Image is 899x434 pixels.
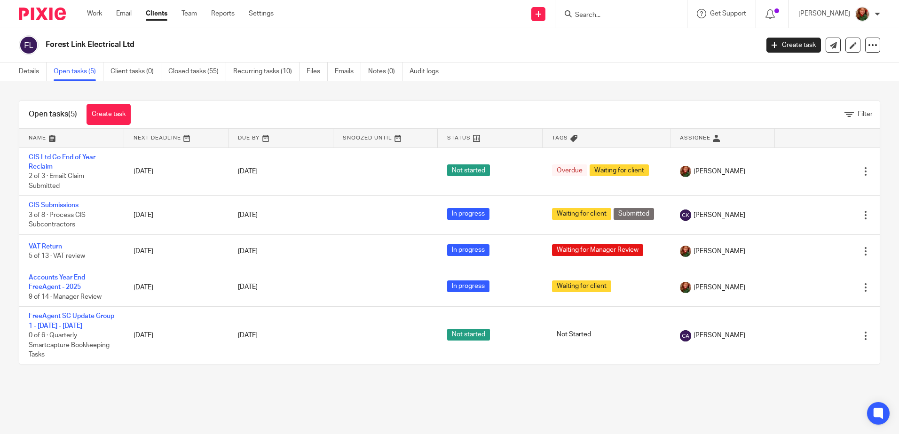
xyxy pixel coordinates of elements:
span: Filter [858,111,873,117]
span: 9 of 14 · Manager Review [29,294,102,300]
h1: Open tasks [29,109,77,119]
td: [DATE] [124,307,229,364]
span: Not started [447,329,490,341]
span: In progress [447,244,489,256]
span: [DATE] [238,168,258,175]
a: Team [181,9,197,18]
span: In progress [447,208,489,220]
img: sallycropped.JPG [680,282,691,293]
a: Reports [211,9,235,18]
a: Closed tasks (55) [168,62,226,81]
a: Settings [249,9,274,18]
span: Tags [552,135,568,140]
img: svg%3E [680,209,691,221]
a: Details [19,62,47,81]
span: 3 of 8 · Process CIS Subcontractors [29,212,86,228]
a: Create task [766,38,821,53]
span: [DATE] [238,212,258,218]
span: Not Started [552,329,596,341]
span: Get Support [710,10,746,17]
span: Snoozed Until [343,135,392,140]
span: Not started [447,164,490,176]
a: Recurring tasks (10) [233,62,300,81]
img: sallycropped.JPG [855,7,870,22]
p: [PERSON_NAME] [798,9,850,18]
span: Waiting for client [590,164,649,176]
span: 5 of 13 · VAT review [29,253,85,259]
span: [PERSON_NAME] [694,283,745,292]
a: Audit logs [410,62,446,81]
span: [PERSON_NAME] [694,167,745,176]
img: svg%3E [680,330,691,341]
a: FreeAgent SC Update Group 1 - [DATE] - [DATE] [29,313,114,329]
span: 2 of 3 · Email: Claim Submitted [29,173,84,189]
span: Waiting for Manager Review [552,244,643,256]
a: Client tasks (0) [110,62,161,81]
td: [DATE] [124,268,229,307]
img: sallycropped.JPG [680,166,691,177]
span: [PERSON_NAME] [694,210,745,220]
span: 0 of 6 · Quarterly Smartcapture Bookkeeping Tasks [29,332,110,358]
a: Files [307,62,328,81]
span: [PERSON_NAME] [694,331,745,340]
span: Waiting for client [552,208,611,220]
td: [DATE] [124,147,229,196]
a: Email [116,9,132,18]
span: [DATE] [238,284,258,291]
span: Submitted [614,208,654,220]
span: [DATE] [238,332,258,339]
td: [DATE] [124,196,229,234]
span: (5) [68,110,77,118]
img: sallycropped.JPG [680,246,691,257]
a: Work [87,9,102,18]
span: Waiting for client [552,280,611,292]
img: Pixie [19,8,66,20]
a: Create task [87,104,131,125]
span: Status [447,135,471,140]
a: Notes (0) [368,62,402,81]
a: Emails [335,62,361,81]
a: VAT Return [29,243,62,250]
a: CIS Submissions [29,202,79,209]
span: [PERSON_NAME] [694,247,745,256]
td: [DATE] [124,234,229,268]
a: Open tasks (5) [54,62,103,81]
a: Accounts Year End FreeAgent - 2025 [29,274,85,290]
input: Search [574,11,659,20]
span: Overdue [552,164,587,176]
img: svg%3E [19,35,39,55]
span: In progress [447,280,489,292]
a: Clients [146,9,167,18]
a: CIS Ltd Co End of Year Reclaim [29,154,95,170]
span: [DATE] [238,248,258,255]
h2: Forest Link Electrical Ltd [46,40,611,50]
